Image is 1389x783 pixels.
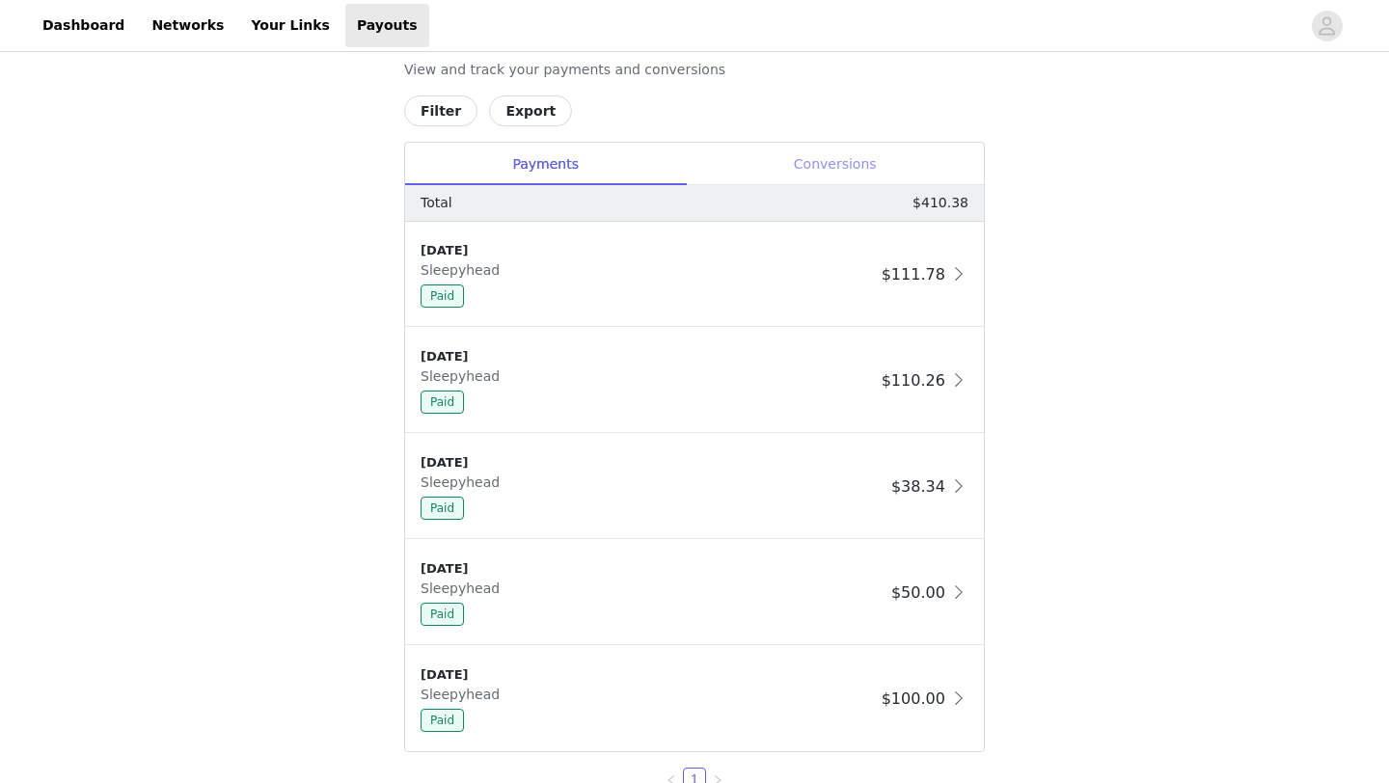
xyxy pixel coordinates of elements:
[421,665,874,685] div: [DATE]
[239,4,341,47] a: Your Links
[421,284,464,308] span: Paid
[421,497,464,520] span: Paid
[421,687,507,702] span: Sleepyhead
[31,4,136,47] a: Dashboard
[405,540,984,646] div: clickable-list-item
[405,328,984,434] div: clickable-list-item
[882,265,945,283] span: $111.78
[404,95,477,126] button: Filter
[345,4,429,47] a: Payouts
[421,603,464,626] span: Paid
[891,477,945,496] span: $38.34
[421,453,884,472] div: [DATE]
[421,474,507,490] span: Sleepyhead
[421,580,507,596] span: Sleepyhead
[421,391,464,414] span: Paid
[140,4,235,47] a: Networks
[912,193,968,213] p: $410.38
[686,143,984,186] div: Conversions
[405,434,984,540] div: clickable-list-item
[421,347,874,366] div: [DATE]
[489,95,572,126] button: Export
[1318,11,1336,41] div: avatar
[405,143,686,186] div: Payments
[421,241,874,260] div: [DATE]
[421,709,464,732] span: Paid
[405,646,984,751] div: clickable-list-item
[421,262,507,278] span: Sleepyhead
[405,222,984,328] div: clickable-list-item
[891,583,945,602] span: $50.00
[421,368,507,384] span: Sleepyhead
[882,689,945,708] span: $100.00
[882,371,945,390] span: $110.26
[421,559,884,579] div: [DATE]
[421,193,452,213] p: Total
[404,60,985,80] p: View and track your payments and conversions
